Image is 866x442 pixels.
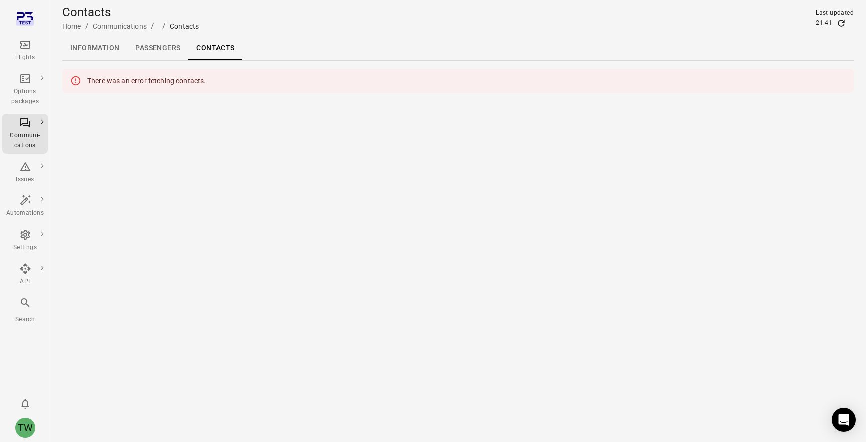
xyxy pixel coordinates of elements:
[93,22,147,30] a: Communications
[2,260,48,290] a: API
[170,21,199,31] div: Contacts
[836,18,846,28] button: Refresh data
[151,20,154,32] li: /
[6,243,44,253] div: Settings
[162,20,166,32] li: /
[2,158,48,188] a: Issues
[127,36,188,60] a: Passengers
[2,191,48,222] a: Automations
[2,36,48,66] a: Flights
[816,18,832,28] div: 21:41
[6,87,44,107] div: Options packages
[2,294,48,327] button: Search
[6,131,44,151] div: Communi-cations
[6,277,44,287] div: API
[62,22,81,30] a: Home
[816,8,854,18] div: Last updated
[2,114,48,154] a: Communi-cations
[15,418,35,438] div: TW
[2,70,48,110] a: Options packages
[85,20,89,32] li: /
[87,72,206,90] div: There was an error fetching contacts.
[62,36,127,60] a: Information
[62,4,199,20] h1: Contacts
[6,175,44,185] div: Issues
[15,394,35,414] button: Notifications
[188,36,242,60] a: Contacts
[2,226,48,256] a: Settings
[6,53,44,63] div: Flights
[6,315,44,325] div: Search
[832,408,856,432] div: Open Intercom Messenger
[62,20,199,32] nav: Breadcrumbs
[62,36,854,60] div: Local navigation
[11,414,39,442] button: Tony Wang
[6,208,44,218] div: Automations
